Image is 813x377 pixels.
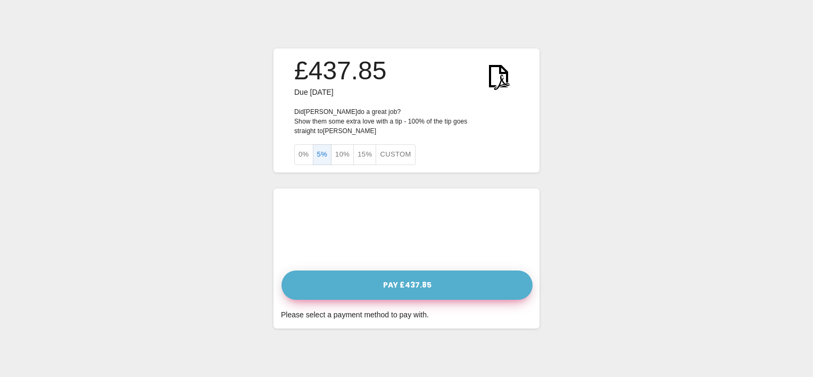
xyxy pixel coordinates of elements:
[376,144,415,165] button: Custom
[478,56,519,96] img: KWtEnYElUAjQEnRfPUW9W5ea6t5aBiGYRiGYRiGYRg1o9H4B2ScLFicwGxqAAAAAElFTkSuQmCC
[331,144,354,165] button: 10%
[294,56,387,86] h3: £437.85
[294,144,313,165] button: 0%
[313,144,332,165] button: 5%
[281,308,532,321] div: Please select a payment method to pay with.
[279,194,534,264] iframe: Secure payment input frame
[294,88,334,96] span: Due [DATE]
[281,271,533,300] button: Pay £437.85
[353,144,376,165] button: 15%
[294,107,519,136] p: Did [PERSON_NAME] do a great job? Show them some extra love with a tip - 100% of the tip goes str...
